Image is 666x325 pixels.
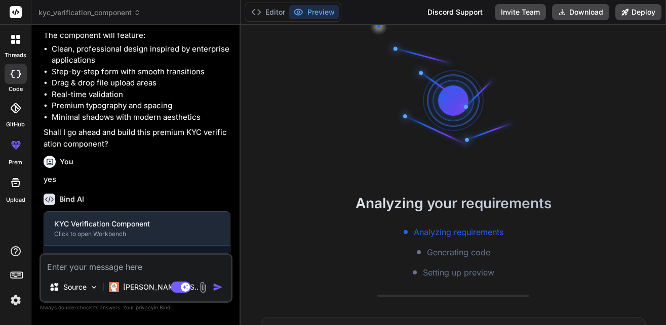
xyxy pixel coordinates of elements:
h6: You [60,157,73,167]
span: Analyzing requirements [414,226,503,238]
span: kyc_verification_component [38,8,141,18]
div: KYC Verification Component [54,219,204,229]
img: settings [7,292,24,309]
p: Source [63,282,87,292]
div: Discord Support [421,4,489,20]
label: code [9,85,23,94]
img: icon [213,282,223,292]
li: Clean, professional design inspired by enterprise applications [52,43,230,66]
label: threads [5,51,26,60]
img: Claude 4 Sonnet [109,282,119,292]
p: Shall I go ahead and build this premium KYC verification component? [44,127,230,150]
button: Deploy [615,4,661,20]
p: yes [44,174,230,185]
button: Invite Team [495,4,546,20]
p: Always double-check its answers. Your in Bind [40,303,232,312]
li: Drag & drop file upload areas [52,77,230,89]
label: GitHub [6,120,25,129]
p: The component will feature: [44,30,230,41]
span: Setting up preview [423,266,494,278]
span: Generating code [427,246,490,258]
img: attachment [197,282,209,293]
button: KYC Verification ComponentClick to open Workbench [44,212,214,245]
li: Step-by-step form with smooth transitions [52,66,230,78]
li: Minimal shadows with modern aesthetics [52,112,230,123]
label: Upload [6,196,25,204]
p: [PERSON_NAME] 4 S.. [123,282,199,292]
li: Premium typography and spacing [52,100,230,112]
label: prem [9,158,22,167]
div: Click to open Workbench [54,230,204,238]
h2: Analyzing your requirements [241,193,666,214]
h6: Bind AI [59,194,84,204]
button: Download [552,4,609,20]
button: Editor [247,5,289,19]
img: Pick Models [90,283,98,292]
button: Preview [289,5,339,19]
span: privacy [136,304,154,310]
li: Real-time validation [52,89,230,101]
